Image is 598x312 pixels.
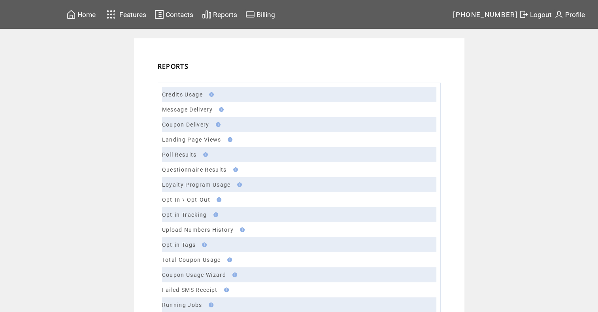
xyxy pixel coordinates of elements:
[245,9,255,19] img: creidtcard.svg
[162,182,231,188] a: Loyalty Program Usage
[530,11,552,19] span: Logout
[518,8,553,21] a: Logout
[211,212,218,217] img: help.gif
[200,242,207,247] img: help.gif
[201,152,208,157] img: help.gif
[207,92,214,97] img: help.gif
[222,287,229,292] img: help.gif
[257,11,275,19] span: Billing
[119,11,146,19] span: Features
[214,197,221,202] img: help.gif
[213,11,237,19] span: Reports
[104,8,118,21] img: features.svg
[202,9,211,19] img: chart.svg
[162,151,197,158] a: Poll Results
[162,106,213,113] a: Message Delivery
[153,8,194,21] a: Contacts
[162,212,207,218] a: Opt-in Tracking
[453,11,518,19] span: [PHONE_NUMBER]
[155,9,164,19] img: contacts.svg
[162,287,218,293] a: Failed SMS Receipt
[65,8,97,21] a: Home
[235,182,242,187] img: help.gif
[519,9,528,19] img: exit.svg
[225,137,232,142] img: help.gif
[158,62,189,71] span: REPORTS
[162,136,221,143] a: Landing Page Views
[162,166,227,173] a: Questionnaire Results
[213,122,221,127] img: help.gif
[244,8,276,21] a: Billing
[565,11,585,19] span: Profile
[162,257,221,263] a: Total Coupon Usage
[225,257,232,262] img: help.gif
[230,272,237,277] img: help.gif
[554,9,564,19] img: profile.svg
[162,302,202,308] a: Running Jobs
[162,91,203,98] a: Credits Usage
[231,167,238,172] img: help.gif
[166,11,193,19] span: Contacts
[103,7,148,22] a: Features
[162,242,196,248] a: Opt-in Tags
[162,197,210,203] a: Opt-In \ Opt-Out
[206,303,213,307] img: help.gif
[162,227,234,233] a: Upload Numbers History
[217,107,224,112] img: help.gif
[238,227,245,232] img: help.gif
[553,8,586,21] a: Profile
[162,121,209,128] a: Coupon Delivery
[66,9,76,19] img: home.svg
[162,272,226,278] a: Coupon Usage Wizard
[77,11,96,19] span: Home
[201,8,238,21] a: Reports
